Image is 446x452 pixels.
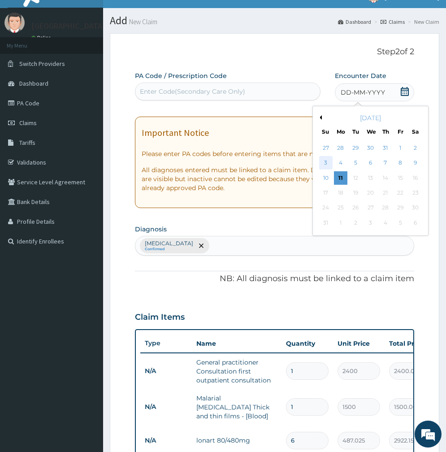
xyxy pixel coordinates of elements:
[379,216,392,230] div: Not available Thursday, September 4th, 2025
[192,389,281,425] td: Malarial [MEDICAL_DATA] Thick and thin films - [Blood]
[47,50,151,62] div: Chat with us now
[364,201,377,215] div: Not available Wednesday, August 27th, 2025
[318,141,423,230] div: month 2025-08
[192,431,281,449] td: lonart 80/480mg
[145,240,193,247] p: [MEDICAL_DATA]
[317,115,322,120] button: Previous Month
[192,353,281,389] td: General practitioner Consultation first outpatient consultation
[321,128,329,135] div: Su
[140,363,192,379] td: N/A
[381,128,389,135] div: Th
[394,156,407,170] div: Choose Friday, August 8th, 2025
[19,60,65,68] span: Switch Providers
[408,171,422,185] div: Not available Saturday, August 16th, 2025
[411,128,419,135] div: Sa
[349,201,362,215] div: Not available Tuesday, August 26th, 2025
[135,71,227,80] label: PA Code / Prescription Code
[135,273,414,285] p: NB: All diagnosis must be linked to a claim item
[52,113,124,204] span: We're online!
[379,156,392,170] div: Choose Thursday, August 7th, 2025
[364,171,377,185] div: Not available Wednesday, August 13th, 2025
[110,15,439,26] h1: Add
[385,335,436,352] th: Total Price
[379,141,392,155] div: Choose Thursday, July 31st, 2025
[394,201,407,215] div: Not available Friday, August 29th, 2025
[394,141,407,155] div: Choose Friday, August 1st, 2025
[334,171,347,185] div: Choose Monday, August 11th, 2025
[4,13,25,33] img: User Image
[337,128,344,135] div: Mo
[394,186,407,200] div: Not available Friday, August 22nd, 2025
[19,79,48,87] span: Dashboard
[319,186,332,200] div: Not available Sunday, August 17th, 2025
[142,165,407,192] p: All diagnoses entered must be linked to a claim item. Diagnosis & Claim Items that are visible bu...
[367,128,374,135] div: We
[4,245,171,276] textarea: Type your message and hit 'Enter'
[408,201,422,215] div: Not available Saturday, August 30th, 2025
[381,18,405,26] a: Claims
[334,186,347,200] div: Not available Monday, August 18th, 2025
[17,45,36,67] img: d_794563401_company_1708531726252_794563401
[147,4,169,26] div: Minimize live chat window
[140,399,192,415] td: N/A
[281,335,333,352] th: Quantity
[142,128,209,138] h1: Important Notice
[319,141,332,155] div: Choose Sunday, July 27th, 2025
[334,156,347,170] div: Choose Monday, August 4th, 2025
[408,186,422,200] div: Not available Saturday, August 23rd, 2025
[364,186,377,200] div: Not available Wednesday, August 20th, 2025
[135,47,414,57] p: Step 2 of 2
[349,171,362,185] div: Not available Tuesday, August 12th, 2025
[349,186,362,200] div: Not available Tuesday, August 19th, 2025
[349,156,362,170] div: Choose Tuesday, August 5th, 2025
[379,201,392,215] div: Not available Thursday, August 28th, 2025
[19,139,35,147] span: Tariffs
[349,141,362,155] div: Choose Tuesday, July 29th, 2025
[364,141,377,155] div: Choose Wednesday, July 30th, 2025
[135,225,167,234] label: Diagnosis
[335,71,386,80] label: Encounter Date
[319,201,332,215] div: Not available Sunday, August 24th, 2025
[379,186,392,200] div: Not available Thursday, August 21st, 2025
[334,141,347,155] div: Choose Monday, July 28th, 2025
[140,432,192,449] td: N/A
[338,18,371,26] a: Dashboard
[408,156,422,170] div: Choose Saturday, August 9th, 2025
[408,141,422,155] div: Choose Saturday, August 2nd, 2025
[341,88,385,97] span: DD-MM-YYYY
[319,156,332,170] div: Choose Sunday, August 3rd, 2025
[364,216,377,230] div: Not available Wednesday, September 3rd, 2025
[379,171,392,185] div: Not available Thursday, August 14th, 2025
[394,216,407,230] div: Not available Friday, September 5th, 2025
[142,149,407,158] p: Please enter PA codes before entering items that are not attached to a PA code
[31,35,53,41] a: Online
[408,216,422,230] div: Not available Saturday, September 6th, 2025
[19,119,37,127] span: Claims
[364,156,377,170] div: Choose Wednesday, August 6th, 2025
[31,22,105,30] p: [GEOGRAPHIC_DATA]
[394,171,407,185] div: Not available Friday, August 15th, 2025
[319,171,332,185] div: Choose Sunday, August 10th, 2025
[145,247,193,252] small: Confirmed
[397,128,404,135] div: Fr
[333,335,385,352] th: Unit Price
[334,216,347,230] div: Not available Monday, September 1st, 2025
[140,335,192,352] th: Type
[334,201,347,215] div: Not available Monday, August 25th, 2025
[127,18,157,25] small: New Claim
[406,18,439,26] li: New Claim
[349,216,362,230] div: Not available Tuesday, September 2nd, 2025
[135,313,185,322] h3: Claim Items
[197,242,205,250] span: remove selection option
[319,216,332,230] div: Not available Sunday, August 31st, 2025
[140,87,245,96] div: Enter Code(Secondary Care Only)
[192,335,281,352] th: Name
[316,113,424,122] div: [DATE]
[351,128,359,135] div: Tu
